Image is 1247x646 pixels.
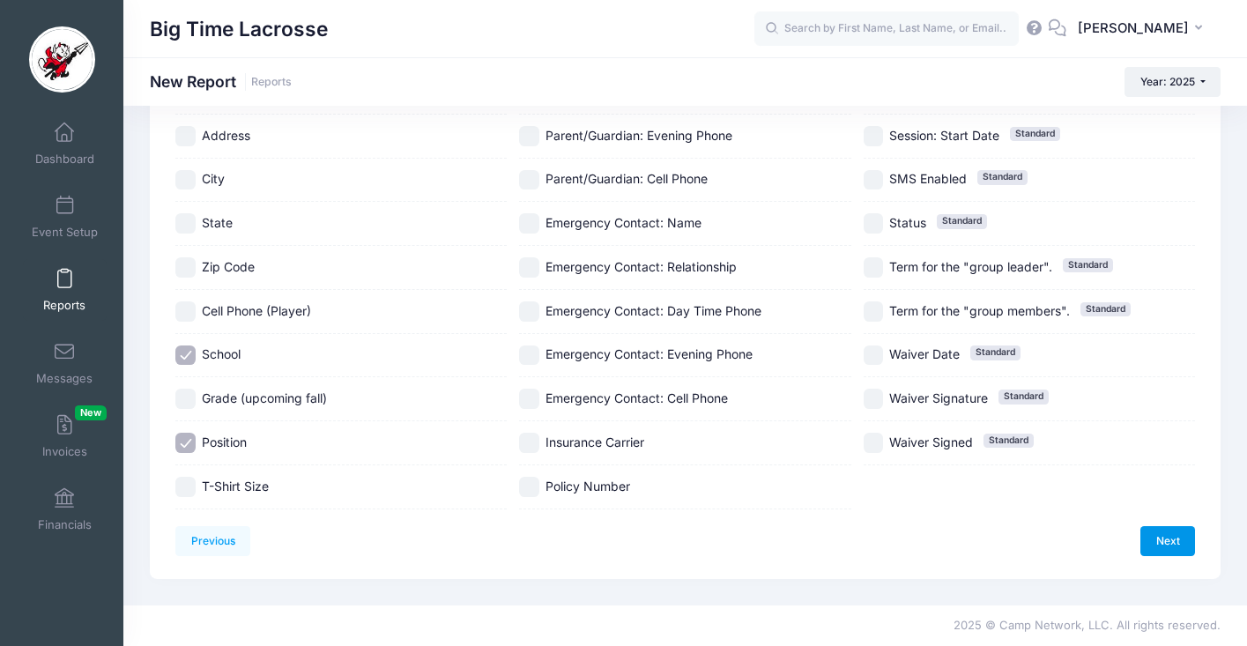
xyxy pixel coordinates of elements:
[889,128,999,143] span: Session: Start Date
[889,171,967,186] span: SMS Enabled
[23,186,107,248] a: Event Setup
[23,479,107,540] a: Financials
[175,301,196,322] input: Cell Phone (Player)
[546,171,708,186] span: Parent/Guardian: Cell Phone
[954,618,1221,632] span: 2025 © Camp Network, LLC. All rights reserved.
[150,72,292,91] h1: New Report
[29,26,95,93] img: Big Time Lacrosse
[977,170,1028,184] span: Standard
[1125,67,1221,97] button: Year: 2025
[864,301,884,322] input: Term for the "group members".Standard
[864,170,884,190] input: SMS EnabledStandard
[519,126,539,146] input: Parent/Guardian: Evening Phone
[889,346,960,361] span: Waiver Date
[754,11,1019,47] input: Search by First Name, Last Name, or Email...
[175,477,196,497] input: T-Shirt Size
[1066,9,1221,49] button: [PERSON_NAME]
[23,332,107,394] a: Messages
[1140,526,1195,556] a: Next
[519,170,539,190] input: Parent/Guardian: Cell Phone
[546,303,761,318] span: Emergency Contact: Day Time Phone
[1063,258,1113,272] span: Standard
[864,389,884,409] input: Waiver SignatureStandard
[202,479,269,494] span: T-Shirt Size
[970,345,1021,360] span: Standard
[546,346,753,361] span: Emergency Contact: Evening Phone
[864,345,884,366] input: Waiver DateStandard
[546,390,728,405] span: Emergency Contact: Cell Phone
[864,213,884,234] input: StatusStandard
[38,517,92,532] span: Financials
[519,433,539,453] input: Insurance Carrier
[1080,302,1131,316] span: Standard
[519,477,539,497] input: Policy Number
[36,371,93,386] span: Messages
[519,345,539,366] input: Emergency Contact: Evening Phone
[519,213,539,234] input: Emergency Contact: Name
[546,215,701,230] span: Emergency Contact: Name
[983,434,1034,448] span: Standard
[202,390,327,405] span: Grade (upcoming fall)
[175,345,196,366] input: School
[43,298,85,313] span: Reports
[202,259,255,274] span: Zip Code
[35,152,94,167] span: Dashboard
[175,126,196,146] input: Address
[998,390,1049,404] span: Standard
[23,113,107,174] a: Dashboard
[175,170,196,190] input: City
[519,257,539,278] input: Emergency Contact: Relationship
[889,303,1070,318] span: Term for the "group members".
[23,405,107,467] a: InvoicesNew
[150,9,328,49] h1: Big Time Lacrosse
[202,171,225,186] span: City
[175,526,250,556] a: Previous
[864,433,884,453] input: Waiver SignedStandard
[546,479,630,494] span: Policy Number
[889,215,926,230] span: Status
[175,433,196,453] input: Position
[75,405,107,420] span: New
[889,390,988,405] span: Waiver Signature
[864,126,884,146] input: Session: Start DateStandard
[546,259,737,274] span: Emergency Contact: Relationship
[202,434,247,449] span: Position
[202,303,311,318] span: Cell Phone (Player)
[937,214,987,228] span: Standard
[519,301,539,322] input: Emergency Contact: Day Time Phone
[42,444,87,459] span: Invoices
[889,434,973,449] span: Waiver Signed
[175,257,196,278] input: Zip Code
[1140,75,1195,88] span: Year: 2025
[546,128,732,143] span: Parent/Guardian: Evening Phone
[32,225,98,240] span: Event Setup
[889,259,1052,274] span: Term for the "group leader".
[1078,19,1189,38] span: [PERSON_NAME]
[175,389,196,409] input: Grade (upcoming fall)
[864,257,884,278] input: Term for the "group leader".Standard
[202,215,233,230] span: State
[202,128,250,143] span: Address
[519,389,539,409] input: Emergency Contact: Cell Phone
[251,76,292,89] a: Reports
[175,213,196,234] input: State
[23,259,107,321] a: Reports
[202,346,241,361] span: School
[546,434,644,449] span: Insurance Carrier
[1010,127,1060,141] span: Standard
